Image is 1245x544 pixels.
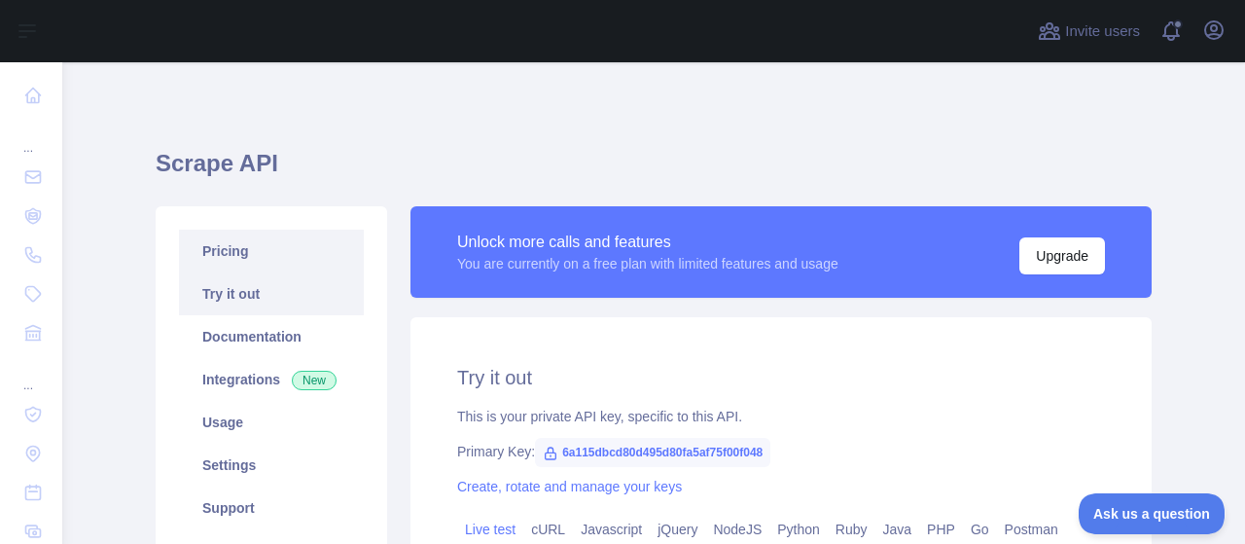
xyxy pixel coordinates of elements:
[179,230,364,272] a: Pricing
[1019,237,1105,274] button: Upgrade
[16,117,47,156] div: ...
[457,231,838,254] div: Unlock more calls and features
[1079,493,1226,534] iframe: Toggle Customer Support
[535,438,770,467] span: 6a115dbcd80d495d80fa5af75f00f048
[156,148,1152,195] h1: Scrape API
[16,354,47,393] div: ...
[1065,20,1140,43] span: Invite users
[457,479,682,494] a: Create, rotate and manage your keys
[1034,16,1144,47] button: Invite users
[179,315,364,358] a: Documentation
[457,364,1105,391] h2: Try it out
[179,401,364,444] a: Usage
[179,358,364,401] a: Integrations New
[457,442,1105,461] div: Primary Key:
[179,272,364,315] a: Try it out
[179,444,364,487] a: Settings
[457,407,1105,426] div: This is your private API key, specific to this API.
[292,371,337,390] span: New
[179,487,364,529] a: Support
[457,254,838,273] div: You are currently on a free plan with limited features and usage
